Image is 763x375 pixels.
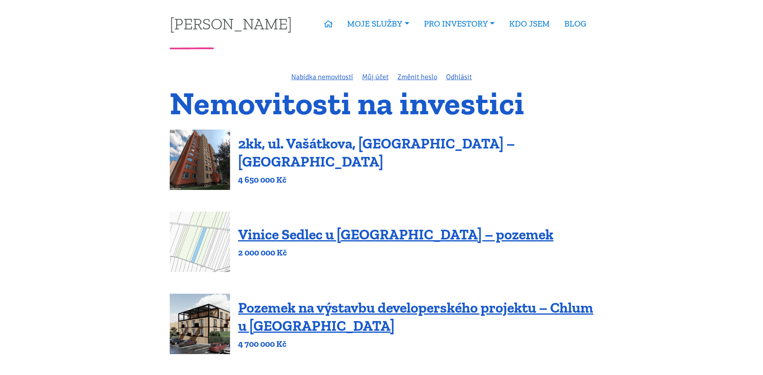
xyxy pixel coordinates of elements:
a: Změnit heslo [397,72,437,81]
p: 2 000 000 Kč [238,247,553,258]
a: KDO JSEM [502,14,557,33]
a: [PERSON_NAME] [170,16,292,31]
a: Pozemek na výstavbu developerského projektu – Chlum u [GEOGRAPHIC_DATA] [238,299,593,334]
a: Odhlásit [446,72,472,81]
p: 4 700 000 Kč [238,338,593,350]
a: BLOG [557,14,593,33]
a: MOJE SLUŽBY [340,14,416,33]
a: Vinice Sedlec u [GEOGRAPHIC_DATA] – pozemek [238,226,553,243]
a: PRO INVESTORY [417,14,502,33]
a: 2kk, ul. Vašátkova, [GEOGRAPHIC_DATA] – [GEOGRAPHIC_DATA] [238,135,515,170]
a: Nabídka nemovitostí [291,72,353,81]
h1: Nemovitosti na investici [170,90,593,117]
a: Můj účet [362,72,389,81]
p: 4 650 000 Kč [238,174,593,185]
